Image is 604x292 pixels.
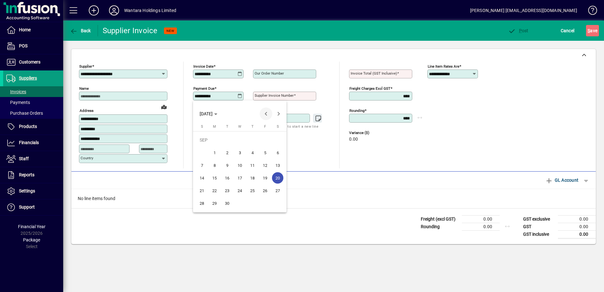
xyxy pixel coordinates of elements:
span: 5 [259,147,271,158]
span: 26 [259,185,271,196]
button: Sun Sep 28 2025 [196,197,208,210]
button: Sat Sep 06 2025 [271,146,284,159]
button: Sat Sep 27 2025 [271,184,284,197]
span: 12 [259,160,271,171]
button: Choose month and year [197,108,220,119]
button: Tue Sep 23 2025 [221,184,233,197]
button: Fri Sep 12 2025 [259,159,271,172]
span: 10 [234,160,245,171]
span: 19 [259,172,271,184]
button: Fri Sep 26 2025 [259,184,271,197]
button: Tue Sep 09 2025 [221,159,233,172]
span: 29 [209,198,220,209]
span: 27 [272,185,283,196]
span: 23 [221,185,233,196]
button: Wed Sep 03 2025 [233,146,246,159]
span: 24 [234,185,245,196]
button: Sun Sep 14 2025 [196,172,208,184]
span: 4 [247,147,258,158]
button: Thu Sep 04 2025 [246,146,259,159]
span: 25 [247,185,258,196]
span: 7 [196,160,208,171]
button: Thu Sep 25 2025 [246,184,259,197]
button: Mon Sep 22 2025 [208,184,221,197]
span: 3 [234,147,245,158]
button: Mon Sep 08 2025 [208,159,221,172]
span: 6 [272,147,283,158]
span: 17 [234,172,245,184]
span: 18 [247,172,258,184]
button: Wed Sep 10 2025 [233,159,246,172]
span: 15 [209,172,220,184]
button: Tue Sep 16 2025 [221,172,233,184]
button: Thu Sep 18 2025 [246,172,259,184]
span: T [226,125,228,129]
button: Next month [272,107,285,120]
span: 16 [221,172,233,184]
span: 14 [196,172,208,184]
span: [DATE] [200,111,213,116]
span: 1 [209,147,220,158]
button: Fri Sep 05 2025 [259,146,271,159]
span: 8 [209,160,220,171]
button: Mon Sep 29 2025 [208,197,221,210]
td: SEP [196,134,284,146]
span: 11 [247,160,258,171]
button: Sat Sep 20 2025 [271,172,284,184]
button: Wed Sep 17 2025 [233,172,246,184]
span: 22 [209,185,220,196]
button: Thu Sep 11 2025 [246,159,259,172]
button: Tue Sep 02 2025 [221,146,233,159]
span: 9 [221,160,233,171]
span: T [251,125,254,129]
button: Sun Sep 07 2025 [196,159,208,172]
span: F [264,125,266,129]
button: Sun Sep 21 2025 [196,184,208,197]
button: Fri Sep 19 2025 [259,172,271,184]
button: Mon Sep 01 2025 [208,146,221,159]
span: S [201,125,203,129]
span: 13 [272,160,283,171]
button: Tue Sep 30 2025 [221,197,233,210]
span: 30 [221,198,233,209]
span: S [277,125,279,129]
span: 28 [196,198,208,209]
button: Sat Sep 13 2025 [271,159,284,172]
span: 2 [221,147,233,158]
span: 21 [196,185,208,196]
button: Previous month [260,107,272,120]
span: 20 [272,172,283,184]
span: M [213,125,216,129]
button: Wed Sep 24 2025 [233,184,246,197]
button: Mon Sep 15 2025 [208,172,221,184]
span: W [238,125,241,129]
